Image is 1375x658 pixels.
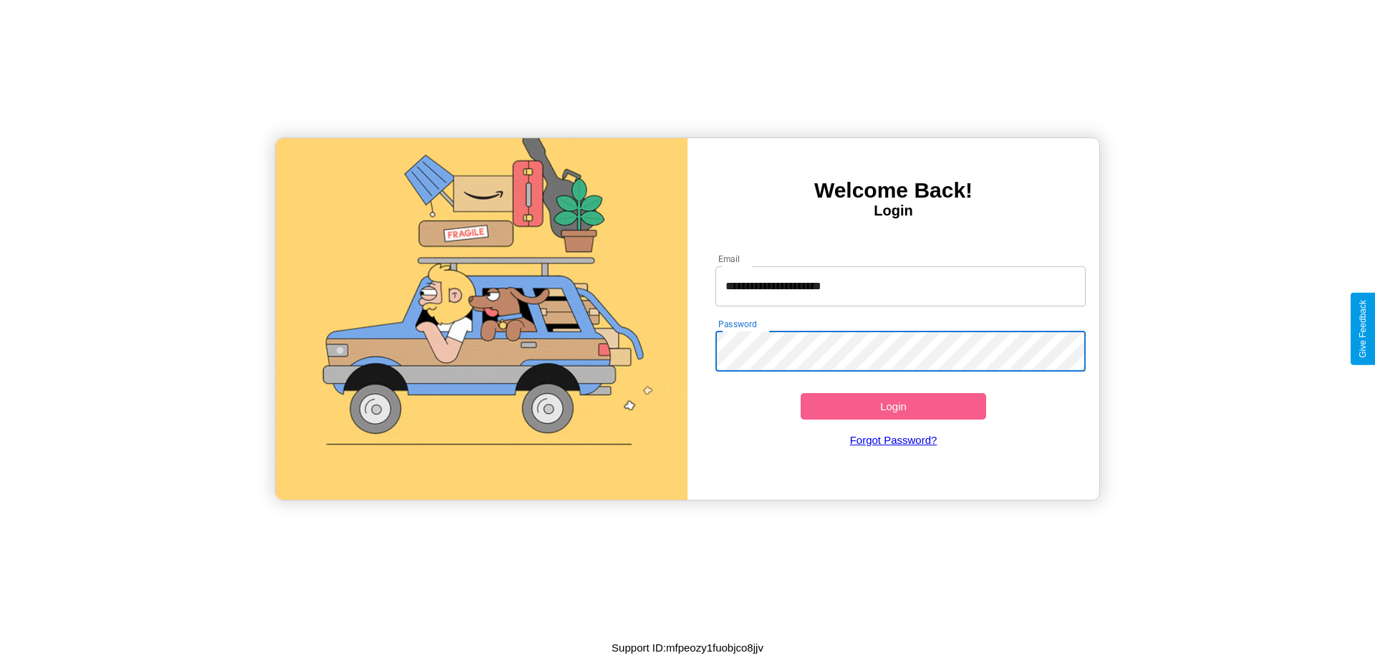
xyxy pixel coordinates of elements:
[718,253,740,265] label: Email
[801,393,986,420] button: Login
[1358,300,1368,358] div: Give Feedback
[687,203,1099,219] h4: Login
[276,138,687,500] img: gif
[708,420,1079,460] a: Forgot Password?
[687,178,1099,203] h3: Welcome Back!
[612,638,763,657] p: Support ID: mfpeozy1fuobjco8jjv
[718,318,756,330] label: Password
